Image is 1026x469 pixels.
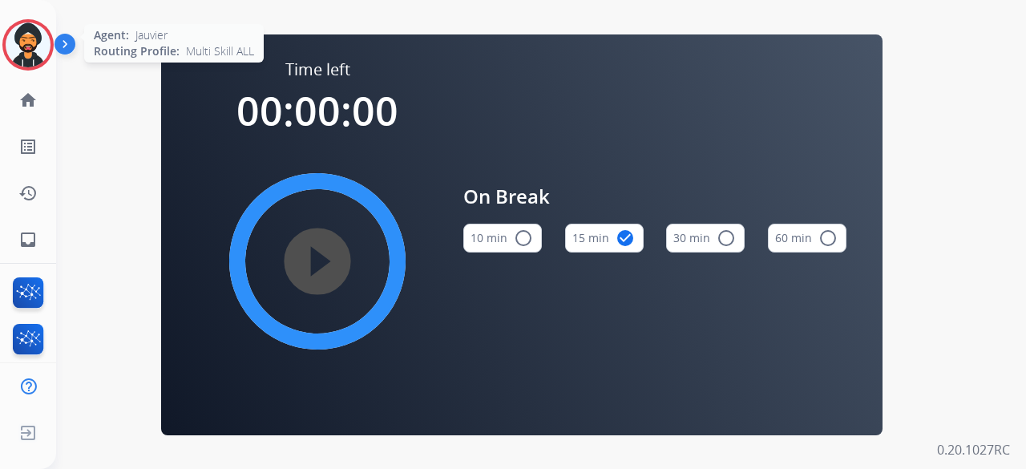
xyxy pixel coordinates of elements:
mat-icon: check_circle [616,228,635,248]
mat-icon: radio_button_unchecked [514,228,533,248]
span: Agent: [94,27,129,43]
mat-icon: inbox [18,230,38,249]
p: 0.20.1027RC [937,440,1010,459]
mat-icon: radio_button_unchecked [818,228,838,248]
button: 10 min [463,224,542,253]
span: Routing Profile: [94,43,180,59]
span: Jauvier [135,27,168,43]
mat-icon: home [18,91,38,110]
button: 15 min [565,224,644,253]
img: avatar [6,22,50,67]
button: 30 min [666,224,745,253]
span: Multi Skill ALL [186,43,254,59]
span: On Break [463,182,846,211]
mat-icon: radio_button_unchecked [717,228,736,248]
button: 60 min [768,224,846,253]
span: 00:00:00 [236,83,398,138]
mat-icon: list_alt [18,137,38,156]
span: Time left [285,59,350,81]
mat-icon: history [18,184,38,203]
mat-icon: play_circle_filled [308,252,327,271]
